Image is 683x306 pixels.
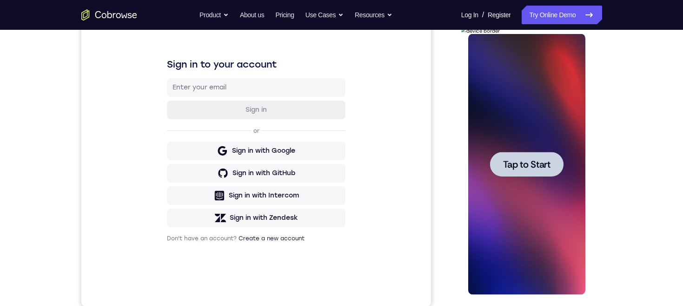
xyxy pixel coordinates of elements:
[522,6,602,24] a: Try Online Demo
[86,64,264,77] h1: Sign in to your account
[240,6,264,24] a: About us
[42,133,89,142] span: Tap to Start
[81,9,137,20] a: Go to the home page
[148,219,217,229] div: Sign in with Zendesk
[355,6,392,24] button: Resources
[91,89,259,98] input: Enter your email
[86,148,264,166] button: Sign in with Google
[151,152,214,162] div: Sign in with Google
[29,125,102,150] button: Tap to Start
[147,197,218,206] div: Sign in with Intercom
[86,215,264,233] button: Sign in with Zendesk
[151,175,214,184] div: Sign in with GitHub
[461,6,478,24] a: Log In
[86,107,264,125] button: Sign in
[157,241,223,248] a: Create a new account
[275,6,294,24] a: Pricing
[199,6,229,24] button: Product
[170,133,180,141] p: or
[488,6,511,24] a: Register
[482,9,484,20] span: /
[305,6,344,24] button: Use Cases
[86,192,264,211] button: Sign in with Intercom
[86,241,264,248] p: Don't have an account?
[86,170,264,189] button: Sign in with GitHub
